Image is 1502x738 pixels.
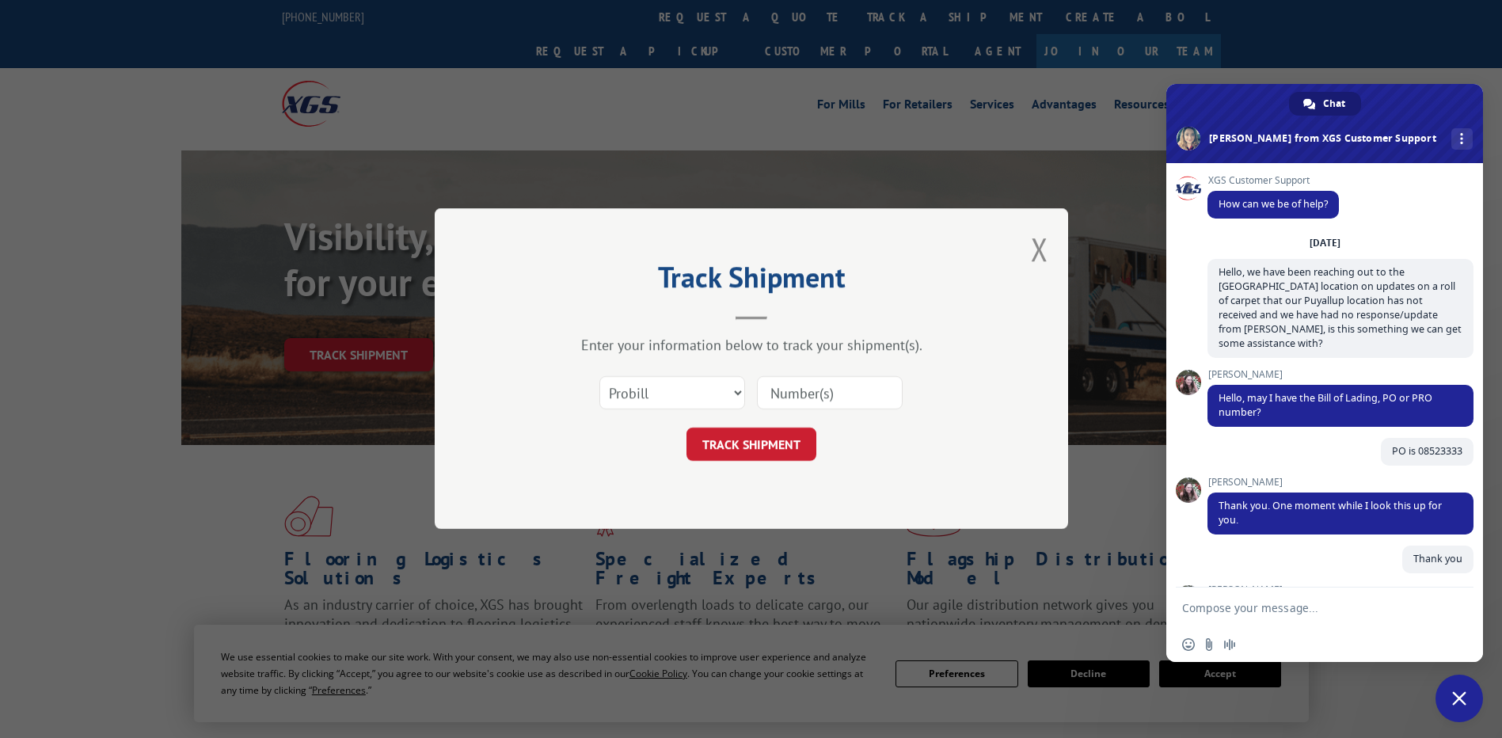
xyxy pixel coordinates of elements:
span: Insert an emoji [1182,638,1195,651]
span: [PERSON_NAME] [1207,477,1473,488]
span: Chat [1323,92,1345,116]
span: Hello, we have been reaching out to the [GEOGRAPHIC_DATA] location on updates on a roll of carpet... [1219,265,1462,350]
span: Hello, may I have the Bill of Lading, PO or PRO number? [1219,391,1432,419]
span: Thank you [1413,552,1462,565]
button: Close modal [1031,228,1048,270]
span: XGS Customer Support [1207,175,1339,186]
div: More channels [1451,128,1473,150]
span: [PERSON_NAME] [1207,369,1473,380]
span: Thank you. One moment while I look this up for you. [1219,499,1442,527]
textarea: Compose your message... [1182,601,1432,615]
input: Number(s) [757,377,903,410]
div: Enter your information below to track your shipment(s). [514,337,989,355]
h2: Track Shipment [514,266,989,296]
button: TRACK SHIPMENT [686,428,816,462]
span: Send a file [1203,638,1215,651]
span: PO is 08523333 [1392,444,1462,458]
div: Chat [1289,92,1361,116]
span: Audio message [1223,638,1236,651]
div: [DATE] [1310,238,1340,248]
span: How can we be of help? [1219,197,1328,211]
div: Close chat [1435,675,1483,722]
span: [PERSON_NAME] [1207,584,1473,595]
